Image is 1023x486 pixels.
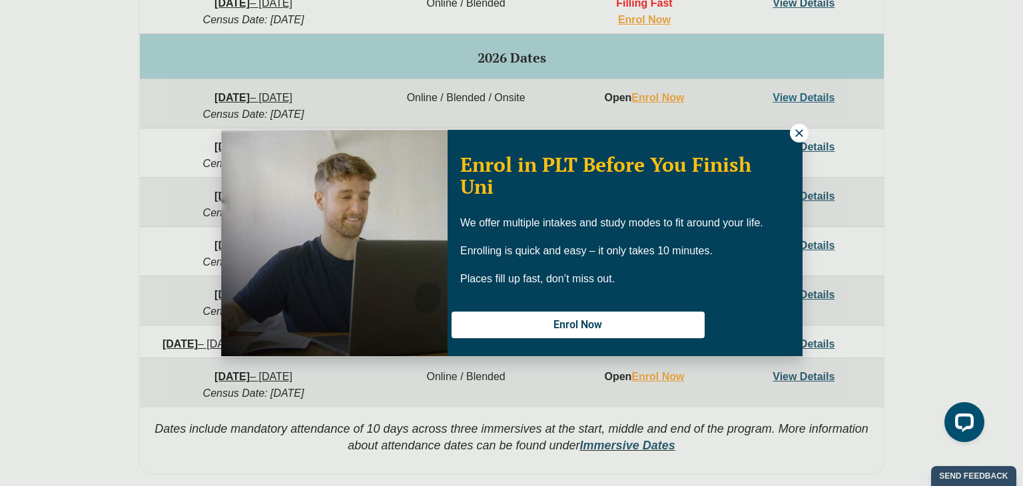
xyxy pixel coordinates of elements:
[460,217,763,228] span: We offer multiple intakes and study modes to fit around your life.
[460,273,615,284] span: Places fill up fast, don’t miss out.
[934,397,990,453] iframe: LiveChat chat widget
[460,151,751,200] span: Enrol in PLT Before You Finish Uni
[221,130,448,356] img: Woman in yellow blouse holding folders looking to the right and smiling
[452,312,705,338] button: Enrol Now
[460,245,713,256] span: Enrolling is quick and easy – it only takes 10 minutes.
[790,124,809,142] button: Close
